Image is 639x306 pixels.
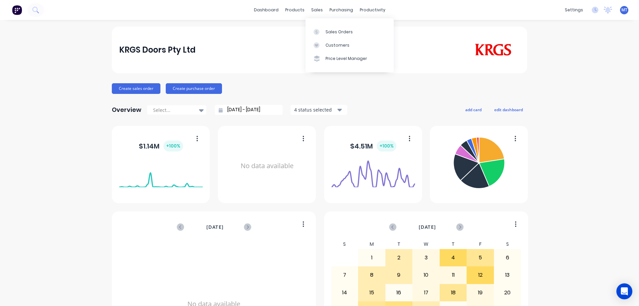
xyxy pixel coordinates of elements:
[308,5,326,15] div: sales
[331,284,358,301] div: 14
[412,239,440,249] div: W
[331,239,358,249] div: S
[358,284,385,301] div: 15
[385,239,413,249] div: T
[494,267,521,283] div: 13
[163,141,183,152] div: + 100 %
[112,83,160,94] button: Create sales order
[325,29,353,35] div: Sales Orders
[294,106,336,113] div: 4 status selected
[467,249,494,266] div: 5
[139,141,183,152] div: $ 1.14M
[467,267,494,283] div: 12
[616,283,632,299] div: Open Intercom Messenger
[419,223,436,231] span: [DATE]
[112,103,141,117] div: Overview
[12,5,22,15] img: Factory
[306,39,394,52] a: Customers
[494,284,521,301] div: 20
[166,83,222,94] button: Create purchase order
[350,141,396,152] div: $ 4.51M
[356,5,389,15] div: productivity
[440,284,467,301] div: 18
[325,42,349,48] div: Customers
[461,105,486,114] button: add card
[206,223,224,231] span: [DATE]
[494,249,521,266] div: 6
[440,249,467,266] div: 4
[467,239,494,249] div: F
[119,43,196,57] div: KRGS Doors Pty Ltd
[413,267,439,283] div: 10
[413,284,439,301] div: 17
[306,25,394,38] a: Sales Orders
[377,141,396,152] div: + 100 %
[561,5,586,15] div: settings
[325,56,367,62] div: Price Level Manager
[621,7,627,13] span: MT
[282,5,308,15] div: products
[467,284,494,301] div: 19
[331,267,358,283] div: 7
[386,284,412,301] div: 16
[473,44,513,56] img: KRGS Doors Pty Ltd
[490,105,527,114] button: edit dashboard
[494,239,521,249] div: S
[413,249,439,266] div: 3
[386,249,412,266] div: 2
[251,5,282,15] a: dashboard
[326,5,356,15] div: purchasing
[440,267,467,283] div: 11
[306,52,394,65] a: Price Level Manager
[358,267,385,283] div: 8
[225,135,309,197] div: No data available
[440,239,467,249] div: T
[386,267,412,283] div: 9
[291,105,347,115] button: 4 status selected
[358,249,385,266] div: 1
[358,239,385,249] div: M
